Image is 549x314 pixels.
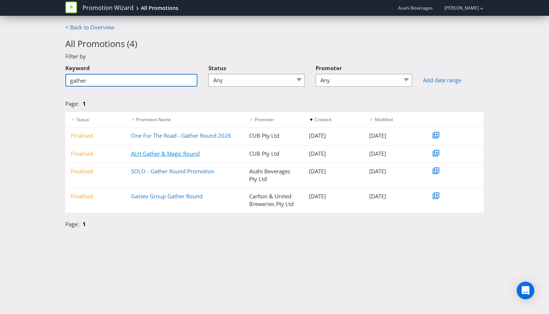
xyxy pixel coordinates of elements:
[309,116,313,123] span: ▼
[437,5,479,11] a: [PERSON_NAME]
[135,37,137,50] span: )
[244,167,304,183] div: Asahi Beverages Pty Ltd
[65,100,79,107] span: Page:
[517,282,534,299] div: Open Intercom Messenger
[131,167,214,175] a: SOLO - Gather Round Promotion
[71,116,75,123] span: ▼
[65,37,130,50] span: All Promotions (
[65,74,197,87] input: Filter promotions...
[130,37,135,50] span: 4
[83,220,86,228] a: 1
[83,4,134,12] a: Promotion Wizard
[303,150,364,158] div: [DATE]
[316,64,342,72] span: Promoter
[131,150,200,157] a: ALH Gather & Magic Round
[76,116,89,123] span: Status
[244,132,304,140] div: CUB Pty Ltd
[364,192,424,200] div: [DATE]
[303,167,364,175] div: [DATE]
[369,116,374,123] span: ▼
[131,192,203,200] a: Gastev Group Gather Round
[364,132,424,140] div: [DATE]
[65,192,126,200] div: Finalised
[244,192,304,208] div: Carlton & United Breweries Pty Ltd
[136,116,171,123] span: Promotion Name
[60,53,489,60] div: Filter by
[244,150,304,158] div: CUB Pty Ltd
[208,64,226,72] span: Status
[141,4,178,12] div: All Promotions
[65,132,126,140] div: Finalised
[303,192,364,200] div: [DATE]
[375,116,393,123] span: Modified
[255,116,274,123] span: Promoter
[315,116,331,123] span: Created
[83,100,86,107] a: 1
[364,167,424,175] div: [DATE]
[65,150,126,158] div: Finalised
[398,5,433,11] span: Asahi Beverages
[303,132,364,140] div: [DATE]
[423,76,484,84] a: Add date range
[65,61,90,72] label: Keyword
[131,132,231,139] a: One For The Road - Gather Round 2026
[249,116,254,123] span: ▼
[65,167,126,175] div: Finalised
[131,116,135,123] span: ▼
[65,220,79,228] span: Page:
[65,24,114,31] a: < Back to Overview
[364,150,424,158] div: [DATE]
